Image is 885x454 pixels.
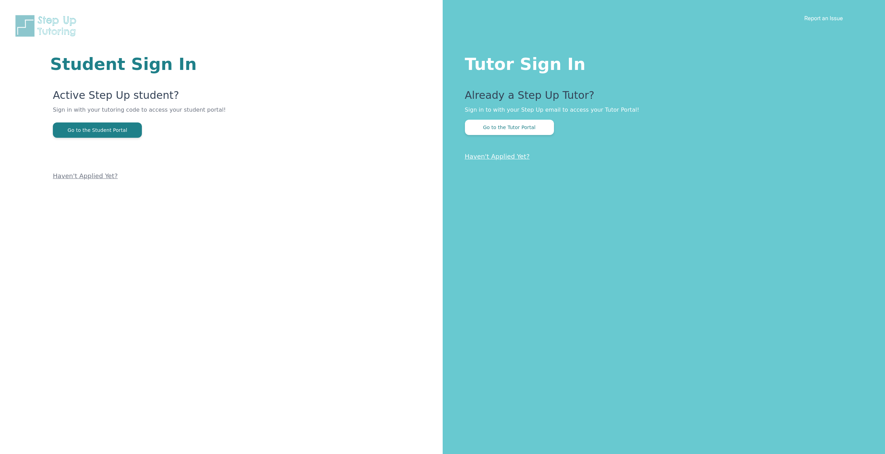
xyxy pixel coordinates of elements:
img: Step Up Tutoring horizontal logo [14,14,81,38]
h1: Tutor Sign In [465,53,858,72]
p: Already a Step Up Tutor? [465,89,858,106]
a: Haven't Applied Yet? [465,153,530,160]
button: Go to the Student Portal [53,122,142,138]
a: Go to the Tutor Portal [465,124,554,130]
p: Sign in with your tutoring code to access your student portal! [53,106,359,122]
h1: Student Sign In [50,56,359,72]
button: Go to the Tutor Portal [465,120,554,135]
p: Sign in to with your Step Up email to access your Tutor Portal! [465,106,858,114]
a: Haven't Applied Yet? [53,172,118,180]
p: Active Step Up student? [53,89,359,106]
a: Go to the Student Portal [53,127,142,133]
a: Report an Issue [804,15,843,22]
